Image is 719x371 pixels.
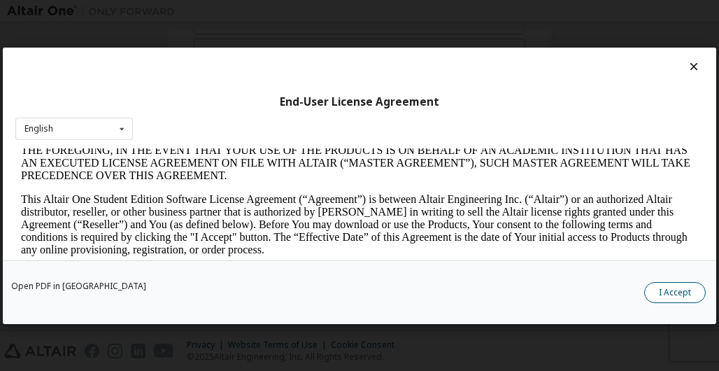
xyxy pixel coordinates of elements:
a: Open PDF in [GEOGRAPHIC_DATA] [11,282,146,290]
strong: 1. [6,155,14,167]
p: From time to time, Altair may modify this Agreement. Altair will use reasonable efforts to notify... [6,119,683,144]
p: This Altair One Student Edition Software License Agreement (“Agreement”) is between Altair Engine... [6,45,683,108]
strong: Definitions [17,155,69,167]
div: English [24,125,53,133]
p: . [6,155,683,168]
div: End-User License Agreement [15,94,704,108]
button: I Accept [644,282,706,303]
